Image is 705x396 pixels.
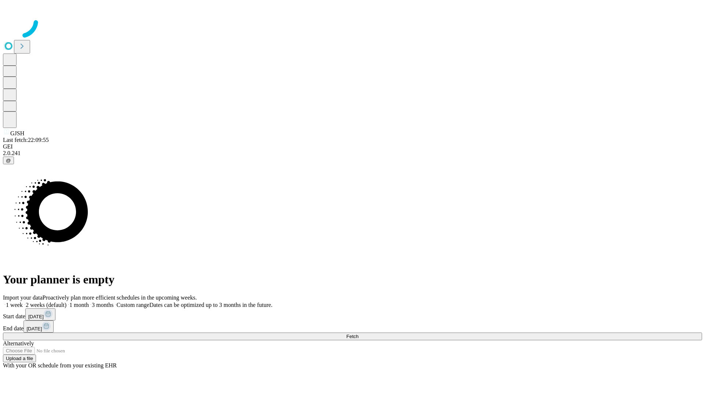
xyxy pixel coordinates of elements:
[43,294,197,301] span: Proactively plan more efficient schedules in the upcoming weeks.
[6,158,11,163] span: @
[28,314,44,319] span: [DATE]
[3,137,49,143] span: Last fetch: 22:09:55
[26,326,42,331] span: [DATE]
[3,157,14,164] button: @
[346,334,358,339] span: Fetch
[3,340,34,346] span: Alternatively
[3,150,702,157] div: 2.0.241
[3,273,702,286] h1: Your planner is empty
[6,302,23,308] span: 1 week
[92,302,113,308] span: 3 months
[3,294,43,301] span: Import your data
[25,308,55,320] button: [DATE]
[3,333,702,340] button: Fetch
[149,302,272,308] span: Dates can be optimized up to 3 months in the future.
[26,302,66,308] span: 2 weeks (default)
[3,143,702,150] div: GEI
[3,362,117,368] span: With your OR schedule from your existing EHR
[69,302,89,308] span: 1 month
[10,130,24,136] span: GJSH
[3,308,702,320] div: Start date
[3,355,36,362] button: Upload a file
[3,320,702,333] div: End date
[116,302,149,308] span: Custom range
[23,320,54,333] button: [DATE]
